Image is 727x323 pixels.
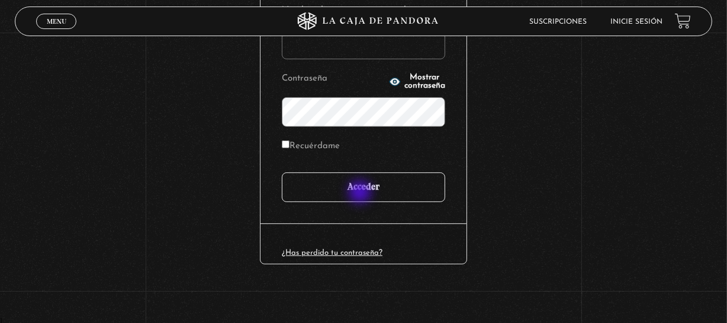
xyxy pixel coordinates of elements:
span: Cerrar [43,28,70,36]
span: Mostrar contraseña [404,73,445,90]
a: Suscripciones [530,18,587,25]
input: Acceder [282,172,445,202]
label: Recuérdame [282,137,340,156]
a: View your shopping cart [675,13,691,29]
label: Contraseña [282,70,385,88]
span: Menu [47,18,66,25]
label: Nombre de usuario o correo electrónico [282,2,445,20]
input: Recuérdame [282,140,289,148]
a: ¿Has perdido tu contraseña? [282,249,382,257]
button: Mostrar contraseña [389,73,445,90]
a: Inicie sesión [611,18,663,25]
